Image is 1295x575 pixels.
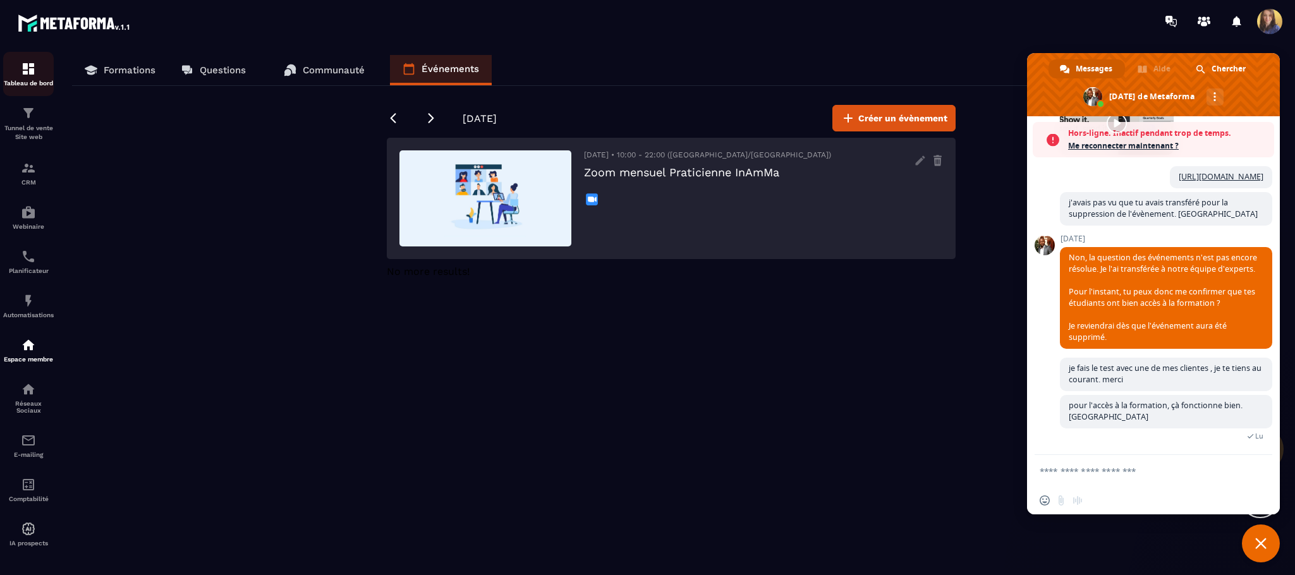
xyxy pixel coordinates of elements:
[832,105,956,131] button: Créer un évènement
[1242,524,1280,562] div: Fermer le chat
[18,11,131,34] img: logo
[3,223,54,230] p: Webinaire
[21,477,36,492] img: accountant
[200,64,246,76] p: Questions
[422,63,479,75] p: Événements
[21,382,36,397] img: social-network
[390,55,492,85] a: Événements
[21,337,36,353] img: automations
[1069,363,1262,385] span: je fais le test avec une de mes clientes , je te tiens au courant. merci
[3,423,54,468] a: emailemailE-mailing
[271,55,377,85] a: Communauté
[1207,88,1224,106] div: Autres canaux
[1069,252,1257,342] span: Non, la question des événements n'est pas encore résolue. Je l'ai transférée à notre équipe d'exp...
[1040,495,1050,505] span: Insérer un emoji
[303,64,365,76] p: Communauté
[584,150,831,159] span: [DATE] • 10:00 - 22:00 ([GEOGRAPHIC_DATA]/[GEOGRAPHIC_DATA])
[858,112,947,124] span: Créer un évènement
[3,372,54,423] a: social-networksocial-networkRéseaux Sociaux
[3,495,54,502] p: Comptabilité
[584,166,831,179] h3: Zoom mensuel Praticienne InAmMa
[3,52,54,96] a: formationformationTableau de bord
[1068,127,1268,140] span: Hors-ligne. Inactif pendant trop de temps.
[21,433,36,448] img: email
[1049,59,1125,78] div: Messages
[1069,197,1258,219] span: j'avais pas vu que tu avais transféré pour la suppression de l'évènement. [GEOGRAPHIC_DATA]
[21,61,36,76] img: formation
[3,328,54,372] a: automationsautomationsEspace membre
[3,400,54,414] p: Réseaux Sociaux
[72,55,168,85] a: Formations
[1076,59,1112,78] span: Messages
[1184,59,1258,78] div: Chercher
[3,356,54,363] p: Espace membre
[387,265,470,277] span: No more results!
[21,521,36,536] img: automations
[1040,466,1239,477] textarea: Entrez votre message...
[3,80,54,87] p: Tableau de bord
[3,451,54,458] p: E-mailing
[1212,59,1246,78] span: Chercher
[3,468,54,512] a: accountantaccountantComptabilité
[3,267,54,274] p: Planificateur
[3,96,54,151] a: formationformationTunnel de vente Site web
[463,112,497,124] span: [DATE]
[21,249,36,264] img: scheduler
[21,293,36,308] img: automations
[3,124,54,142] p: Tunnel de vente Site web
[21,160,36,176] img: formation
[104,64,155,76] p: Formations
[3,284,54,328] a: automationsautomationsAutomatisations
[1060,234,1272,243] span: [DATE]
[3,195,54,239] a: automationsautomationsWebinaire
[21,106,36,121] img: formation
[3,151,54,195] a: formationformationCRM
[3,179,54,186] p: CRM
[1255,432,1263,440] span: Lu
[3,312,54,318] p: Automatisations
[1068,140,1268,152] span: Me reconnecter maintenant ?
[3,239,54,284] a: schedulerschedulerPlanificateur
[1069,400,1243,422] span: pour l'accès à la formation, çà fonctionne bien. [GEOGRAPHIC_DATA]
[168,55,258,85] a: Questions
[399,150,571,246] img: default event img
[3,540,54,547] p: IA prospects
[21,205,36,220] img: automations
[1179,171,1263,182] a: [URL][DOMAIN_NAME]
